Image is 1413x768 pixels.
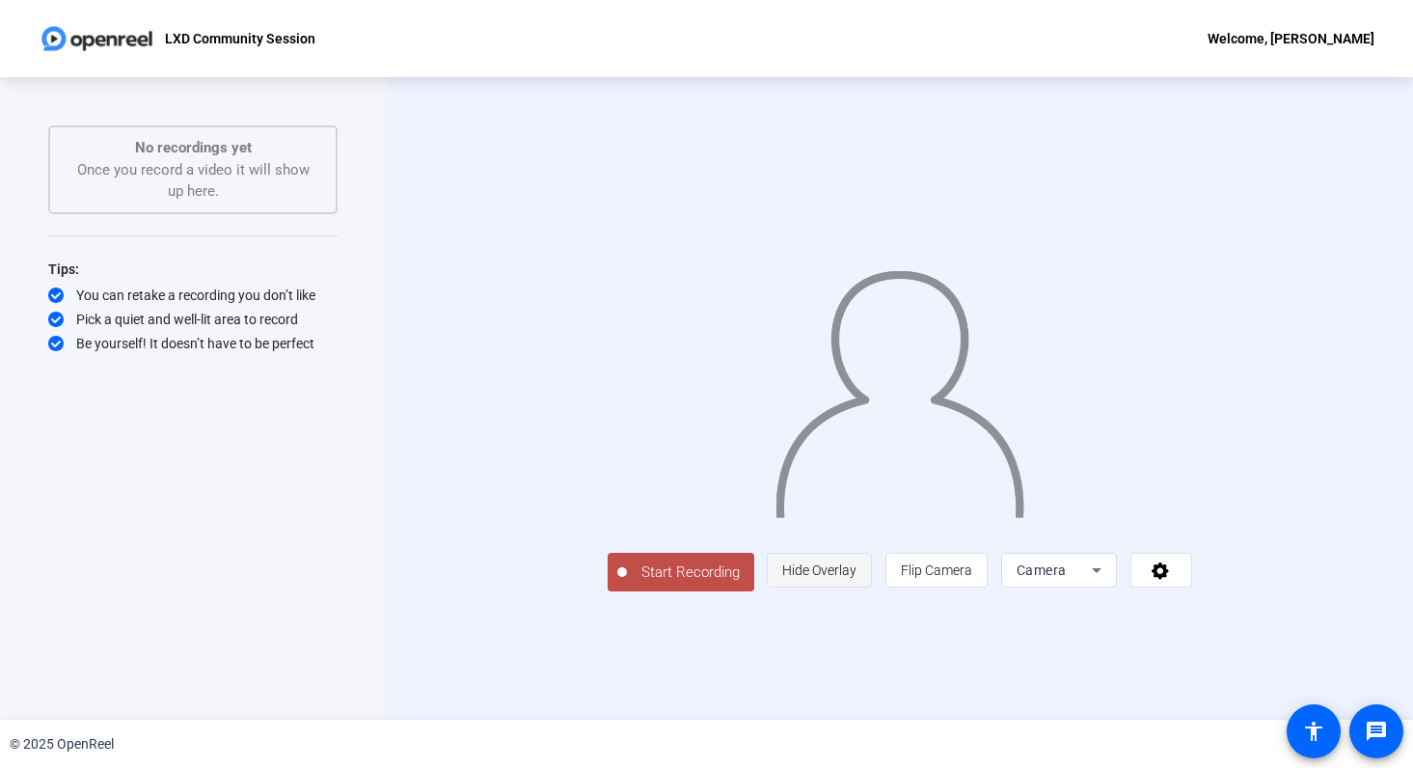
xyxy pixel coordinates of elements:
[39,19,155,58] img: OpenReel logo
[69,137,316,159] p: No recordings yet
[10,734,114,754] div: © 2025 OpenReel
[901,562,972,578] span: Flip Camera
[1365,720,1388,743] mat-icon: message
[608,553,754,591] button: Start Recording
[782,562,856,578] span: Hide Overlay
[885,553,988,588] button: Flip Camera
[48,334,338,353] div: Be yourself! It doesn’t have to be perfect
[773,255,1025,518] img: overlay
[48,258,338,281] div: Tips:
[48,310,338,329] div: Pick a quiet and well-lit area to record
[1017,562,1067,578] span: Camera
[767,553,872,588] button: Hide Overlay
[1302,720,1325,743] mat-icon: accessibility
[1208,27,1374,50] div: Welcome, [PERSON_NAME]
[165,27,315,50] p: LXD Community Session
[69,137,316,203] div: Once you record a video it will show up here.
[48,286,338,305] div: You can retake a recording you don’t like
[627,562,754,584] span: Start Recording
